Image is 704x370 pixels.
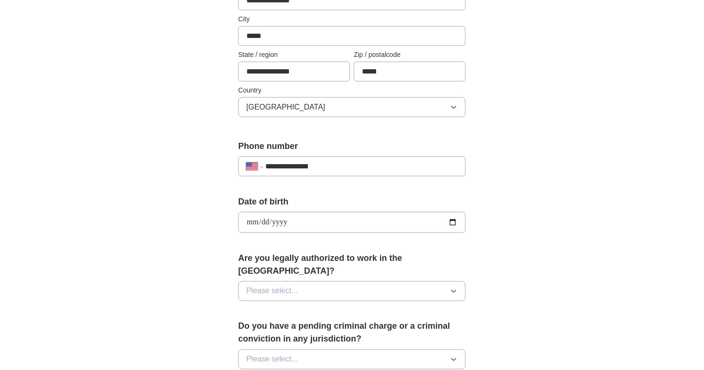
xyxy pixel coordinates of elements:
[238,85,466,95] label: Country
[238,320,466,346] label: Do you have a pending criminal charge or a criminal conviction in any jurisdiction?
[238,14,466,24] label: City
[238,50,350,60] label: State / region
[246,102,325,113] span: [GEOGRAPHIC_DATA]
[238,195,466,208] label: Date of birth
[238,140,466,153] label: Phone number
[238,281,466,301] button: Please select...
[238,350,466,370] button: Please select...
[238,97,466,117] button: [GEOGRAPHIC_DATA]
[354,50,466,60] label: Zip / postalcode
[246,354,298,365] span: Please select...
[238,252,466,277] label: Are you legally authorized to work in the [GEOGRAPHIC_DATA]?
[246,286,298,297] span: Please select...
